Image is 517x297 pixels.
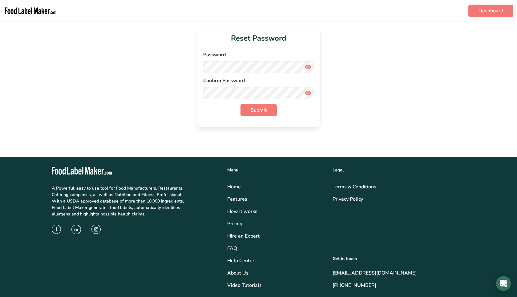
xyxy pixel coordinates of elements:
[227,220,325,227] a: Pricing
[333,183,466,191] a: Terms & Conditions
[227,208,325,215] div: How it works
[52,185,186,217] p: A Powerful, easy to use tool for Food Manufacturers, Restaurants, Catering companies, as well as ...
[227,183,325,191] a: Home
[227,257,325,264] a: Help Center
[333,269,466,277] a: [EMAIL_ADDRESS][DOMAIN_NAME]
[333,195,466,203] a: Privacy Policy
[227,232,325,240] a: Hire an Expert
[251,106,267,114] span: Submit
[333,282,466,289] a: [PHONE_NUMBER]
[227,167,325,173] div: Menu
[227,195,325,203] a: Features
[203,51,314,58] label: Password
[240,104,277,116] button: Submit
[227,245,325,252] a: FAQ
[468,5,513,17] a: Dashboard
[227,282,325,289] a: Video Tutorials
[203,77,314,84] label: Confirm Password
[496,276,511,291] div: Open Intercom Messenger
[4,2,58,19] img: Food Label Maker
[333,255,466,262] div: Get in touch
[203,33,314,44] h1: Reset Password
[333,167,466,173] div: Legal
[227,269,325,277] a: About Us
